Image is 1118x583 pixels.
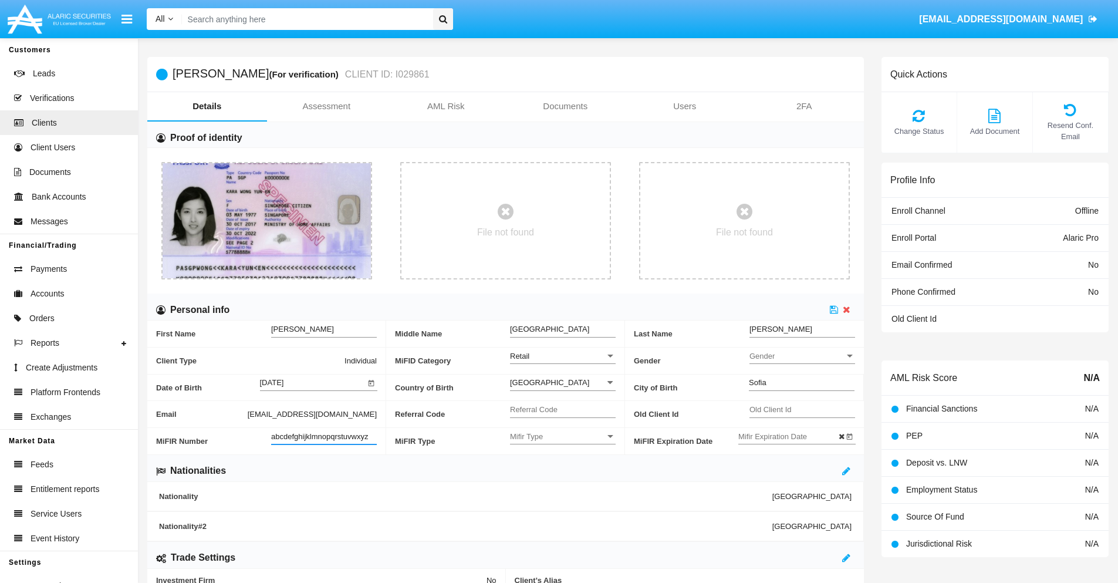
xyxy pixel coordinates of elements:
[510,432,605,442] span: Mifir Type
[890,372,957,383] h6: AML Risk Score
[170,464,226,477] h6: Nationalities
[31,508,82,520] span: Service Users
[906,485,977,494] span: Employment Status
[33,68,55,80] span: Leads
[844,430,856,442] button: Open calendar
[1075,206,1099,215] span: Offline
[147,13,182,25] a: All
[634,401,749,427] span: Old Client Id
[395,321,510,347] span: Middle Name
[31,141,75,154] span: Client Users
[30,92,74,105] span: Verifications
[31,263,67,275] span: Payments
[156,408,248,420] span: Email
[31,411,71,423] span: Exchanges
[248,408,377,420] span: [EMAIL_ADDRESS][DOMAIN_NAME]
[182,8,429,30] input: Search
[1085,404,1099,413] span: N/A
[31,337,59,349] span: Reports
[919,14,1083,24] span: [EMAIL_ADDRESS][DOMAIN_NAME]
[269,68,342,81] div: (For verification)
[1088,287,1099,296] span: No
[29,312,55,325] span: Orders
[32,117,57,129] span: Clients
[31,459,53,471] span: Feeds
[1088,260,1099,269] span: No
[31,386,100,399] span: Platform Frontends
[170,304,229,316] h6: Personal info
[749,351,845,361] span: Gender
[159,492,772,501] span: Nationality
[344,355,377,367] span: Individual
[634,348,749,374] span: Gender
[1039,120,1102,142] span: Resend Conf. Email
[31,533,79,545] span: Event History
[890,174,935,186] h6: Profile Info
[366,376,377,388] button: Open calendar
[26,362,97,374] span: Create Adjustments
[342,70,430,79] small: CLIENT ID: I029861
[914,3,1103,36] a: [EMAIL_ADDRESS][DOMAIN_NAME]
[159,522,772,531] span: Nationality #2
[890,69,947,80] h6: Quick Actions
[906,512,964,521] span: Source Of Fund
[506,92,626,120] a: Documents
[395,428,510,454] span: MiFIR Type
[906,431,923,440] span: PEP
[906,458,967,467] span: Deposit vs. LNW
[32,191,86,203] span: Bank Accounts
[29,166,71,178] span: Documents
[170,132,242,144] h6: Proof of identity
[891,206,945,215] span: Enroll Channel
[173,68,430,81] h5: [PERSON_NAME]
[31,483,100,496] span: Entitlement reports
[156,428,271,454] span: MiFIR Number
[634,375,749,401] span: City of Birth
[147,92,267,120] a: Details
[156,375,260,401] span: Date of Birth
[171,551,235,564] h6: Trade Settings
[891,260,952,269] span: Email Confirmed
[772,492,852,501] span: [GEOGRAPHIC_DATA]
[1085,458,1099,467] span: N/A
[906,404,977,413] span: Financial Sanctions
[1085,512,1099,521] span: N/A
[1085,431,1099,440] span: N/A
[745,92,864,120] a: 2FA
[31,288,65,300] span: Accounts
[1063,233,1099,242] span: Alaric Pro
[891,314,937,323] span: Old Client Id
[906,539,972,548] span: Jurisdictional Risk
[963,126,1026,137] span: Add Document
[156,14,165,23] span: All
[267,92,387,120] a: Assessment
[1083,371,1100,385] span: N/A
[395,348,510,374] span: MiFID Category
[31,215,68,228] span: Messages
[510,352,529,360] span: Retail
[891,233,936,242] span: Enroll Portal
[386,92,506,120] a: AML Risk
[395,401,510,427] span: Referral Code
[1085,539,1099,548] span: N/A
[1085,485,1099,494] span: N/A
[634,321,749,347] span: Last Name
[772,522,852,531] span: [GEOGRAPHIC_DATA]
[156,321,271,347] span: First Name
[395,375,510,401] span: Country of Birth
[625,92,745,120] a: Users
[156,355,344,367] span: Client Type
[891,287,955,296] span: Phone Confirmed
[887,126,951,137] span: Change Status
[634,428,738,454] span: MiFIR Expiration Date
[6,2,113,36] img: Logo image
